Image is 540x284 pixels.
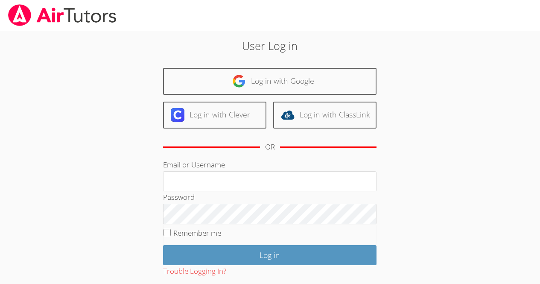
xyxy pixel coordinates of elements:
div: OR [265,141,275,153]
img: airtutors_banner-c4298cdbf04f3fff15de1276eac7730deb9818008684d7c2e4769d2f7ddbe033.png [7,4,117,26]
img: classlink-logo-d6bb404cc1216ec64c9a2012d9dc4662098be43eaf13dc465df04b49fa7ab582.svg [281,108,295,122]
h2: User Log in [124,38,416,54]
input: Log in [163,245,377,265]
button: Trouble Logging In? [163,265,226,278]
a: Log in with Google [163,68,377,95]
label: Email or Username [163,160,225,170]
a: Log in with Clever [163,102,266,129]
a: Log in with ClassLink [273,102,377,129]
label: Remember me [173,228,221,238]
img: clever-logo-6eab21bc6e7a338710f1a6ff85c0baf02591cd810cc4098c63d3a4b26e2feb20.svg [171,108,184,122]
img: google-logo-50288ca7cdecda66e5e0955fdab243c47b7ad437acaf1139b6f446037453330a.svg [232,74,246,88]
label: Password [163,192,195,202]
